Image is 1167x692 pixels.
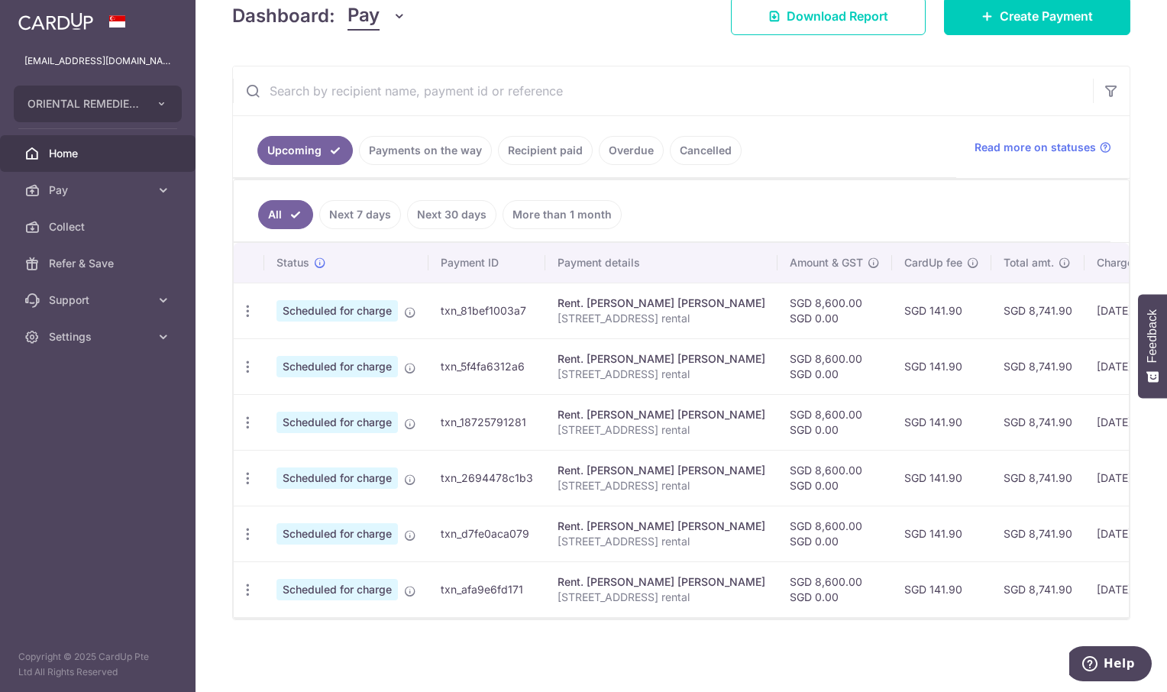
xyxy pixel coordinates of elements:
td: SGD 141.90 [892,450,991,506]
a: Read more on statuses [975,140,1111,155]
a: More than 1 month [503,200,622,229]
td: txn_18725791281 [428,394,545,450]
td: SGD 8,741.90 [991,338,1085,394]
td: SGD 141.90 [892,283,991,338]
td: SGD 141.90 [892,561,991,617]
a: Upcoming [257,136,353,165]
h4: Dashboard: [232,2,335,30]
p: [STREET_ADDRESS] rental [558,311,765,326]
img: CardUp [18,12,93,31]
span: Pay [348,2,380,31]
a: Overdue [599,136,664,165]
span: Total amt. [1004,255,1054,270]
p: [STREET_ADDRESS] rental [558,534,765,549]
td: txn_2694478c1b3 [428,450,545,506]
span: Scheduled for charge [276,356,398,377]
p: [STREET_ADDRESS] rental [558,590,765,605]
td: SGD 8,600.00 SGD 0.00 [777,394,892,450]
span: Charge date [1097,255,1159,270]
input: Search by recipient name, payment id or reference [233,66,1093,115]
a: All [258,200,313,229]
td: txn_5f4fa6312a6 [428,338,545,394]
a: Recipient paid [498,136,593,165]
td: SGD 8,600.00 SGD 0.00 [777,283,892,338]
td: SGD 141.90 [892,338,991,394]
button: Pay [348,2,406,31]
span: Pay [49,183,150,198]
th: Payment ID [428,243,545,283]
button: Feedback - Show survey [1138,294,1167,398]
span: Download Report [787,7,888,25]
td: SGD 8,741.90 [991,561,1085,617]
p: [STREET_ADDRESS] rental [558,478,765,493]
td: txn_81bef1003a7 [428,283,545,338]
td: SGD 8,600.00 SGD 0.00 [777,338,892,394]
span: Refer & Save [49,256,150,271]
span: CardUp fee [904,255,962,270]
span: Status [276,255,309,270]
span: Collect [49,219,150,234]
div: Rent. [PERSON_NAME] [PERSON_NAME] [558,407,765,422]
p: [STREET_ADDRESS] rental [558,422,765,438]
td: SGD 8,741.90 [991,450,1085,506]
div: Rent. [PERSON_NAME] [PERSON_NAME] [558,519,765,534]
td: SGD 8,600.00 SGD 0.00 [777,506,892,561]
span: Home [49,146,150,161]
a: Cancelled [670,136,742,165]
span: Amount & GST [790,255,863,270]
span: Read more on statuses [975,140,1096,155]
td: SGD 8,600.00 SGD 0.00 [777,561,892,617]
span: Scheduled for charge [276,412,398,433]
div: Rent. [PERSON_NAME] [PERSON_NAME] [558,574,765,590]
span: ORIENTAL REMEDIES INCORPORATED (PRIVATE LIMITED) [27,96,141,112]
a: Next 7 days [319,200,401,229]
p: [EMAIL_ADDRESS][DOMAIN_NAME] [24,53,171,69]
a: Next 30 days [407,200,496,229]
span: Scheduled for charge [276,300,398,322]
span: Scheduled for charge [276,579,398,600]
span: Settings [49,329,150,344]
span: Create Payment [1000,7,1093,25]
button: ORIENTAL REMEDIES INCORPORATED (PRIVATE LIMITED) [14,86,182,122]
td: SGD 8,741.90 [991,283,1085,338]
div: Rent. [PERSON_NAME] [PERSON_NAME] [558,296,765,311]
td: SGD 141.90 [892,506,991,561]
td: SGD 8,600.00 SGD 0.00 [777,450,892,506]
iframe: Opens a widget where you can find more information [1069,646,1152,684]
span: Scheduled for charge [276,467,398,489]
td: txn_d7fe0aca079 [428,506,545,561]
span: Support [49,293,150,308]
div: Rent. [PERSON_NAME] [PERSON_NAME] [558,463,765,478]
span: Feedback [1146,309,1159,363]
td: SGD 141.90 [892,394,991,450]
span: Scheduled for charge [276,523,398,545]
p: [STREET_ADDRESS] rental [558,367,765,382]
td: SGD 8,741.90 [991,394,1085,450]
div: Rent. [PERSON_NAME] [PERSON_NAME] [558,351,765,367]
td: txn_afa9e6fd171 [428,561,545,617]
td: SGD 8,741.90 [991,506,1085,561]
th: Payment details [545,243,777,283]
a: Payments on the way [359,136,492,165]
